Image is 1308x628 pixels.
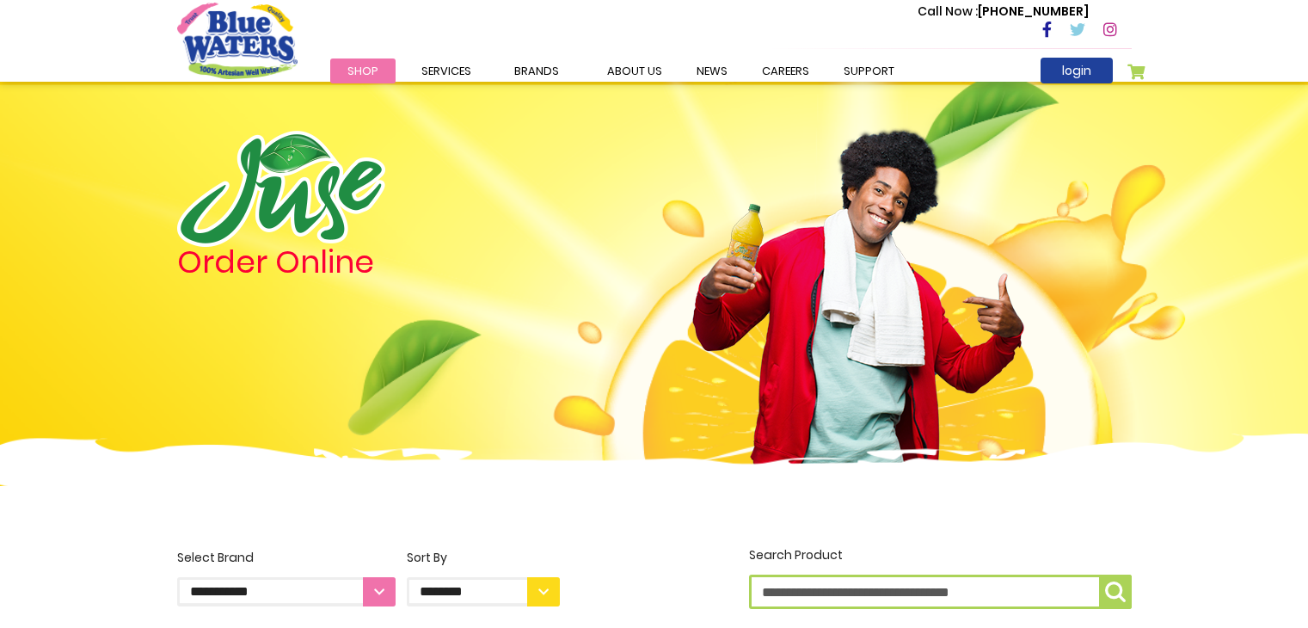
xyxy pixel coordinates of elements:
[330,58,396,83] a: Shop
[590,58,679,83] a: about us
[749,546,1132,609] label: Search Product
[514,63,559,79] span: Brands
[918,3,1089,21] p: [PHONE_NUMBER]
[1041,58,1113,83] a: login
[347,63,378,79] span: Shop
[177,549,396,606] label: Select Brand
[679,58,745,83] a: News
[177,131,385,247] img: logo
[407,577,560,606] select: Sort By
[1105,582,1126,602] img: search-icon.png
[407,549,560,567] div: Sort By
[749,575,1132,609] input: Search Product
[177,3,298,78] a: store logo
[497,58,576,83] a: Brands
[691,99,1026,467] img: man.png
[421,63,471,79] span: Services
[745,58,826,83] a: careers
[177,247,560,278] h4: Order Online
[177,577,396,606] select: Select Brand
[1099,575,1132,609] button: Search Product
[826,58,912,83] a: support
[918,3,978,20] span: Call Now :
[404,58,488,83] a: Services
